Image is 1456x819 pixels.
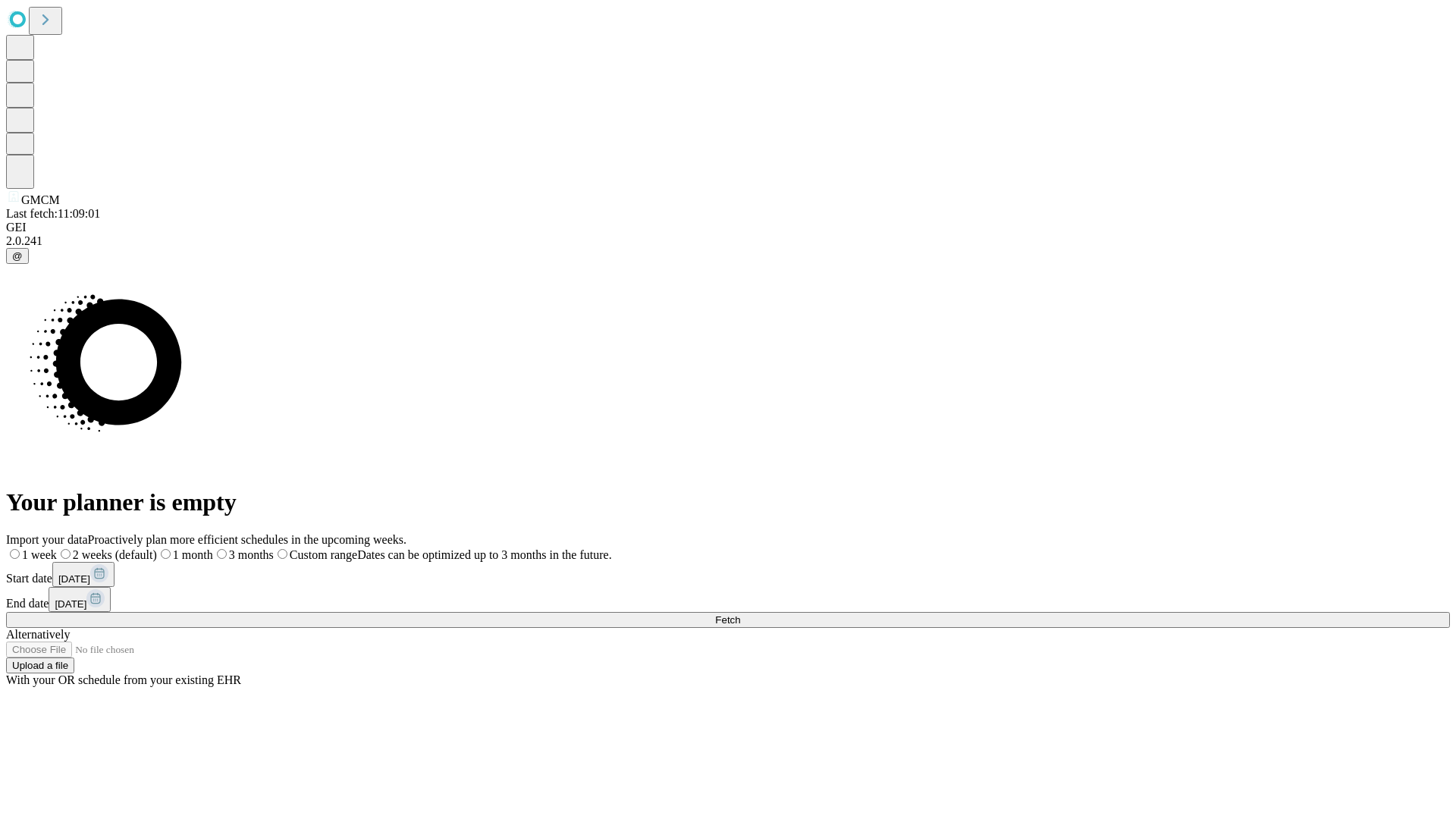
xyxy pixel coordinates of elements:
[88,533,406,546] span: Proactively plan more efficient schedules in the upcoming weeks.
[10,549,20,559] input: 1 week
[73,548,157,561] span: 2 weeks (default)
[61,549,71,559] input: 2 weeks (default)
[357,548,611,561] span: Dates can be optimized up to 3 months in the future.
[6,657,74,673] button: Upload a file
[55,598,86,610] span: [DATE]
[6,612,1450,628] button: Fetch
[22,548,57,561] span: 1 week
[6,628,70,641] span: Alternatively
[161,549,171,559] input: 1 month
[173,548,213,561] span: 1 month
[52,562,115,587] button: [DATE]
[6,234,1450,248] div: 2.0.241
[58,573,90,585] span: [DATE]
[6,488,1450,516] h1: Your planner is empty
[6,562,1450,587] div: Start date
[6,533,88,546] span: Import your data
[6,673,241,686] span: With your OR schedule from your existing EHR
[21,193,60,206] span: GMCM
[6,207,100,220] span: Last fetch: 11:09:01
[715,614,740,626] span: Fetch
[6,248,29,264] button: @
[217,549,227,559] input: 3 months
[229,548,274,561] span: 3 months
[12,250,23,262] span: @
[290,548,357,561] span: Custom range
[6,587,1450,612] div: End date
[278,549,287,559] input: Custom rangeDates can be optimized up to 3 months in the future.
[6,221,1450,234] div: GEI
[49,587,111,612] button: [DATE]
